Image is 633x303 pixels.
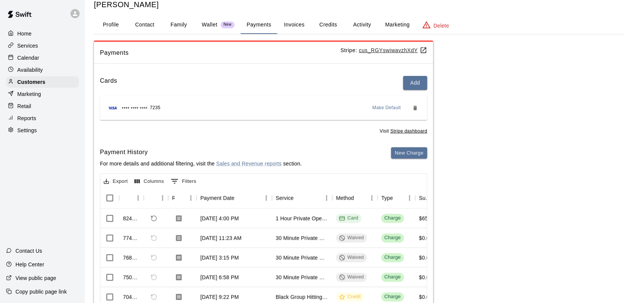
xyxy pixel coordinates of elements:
[150,104,160,112] span: 7235
[17,114,36,122] p: Reports
[100,160,302,167] p: For more details and additional filtering, visit the section.
[339,293,361,300] div: Credit
[235,193,245,203] button: Sort
[339,274,364,281] div: Waived
[200,215,239,222] div: Sep 18, 2025, 4:00 PM
[6,40,79,51] a: Services
[172,251,186,264] button: Download Receipt
[339,215,358,222] div: Card
[419,293,433,301] div: $0.00
[391,147,427,159] button: New Charge
[403,76,427,90] button: Add
[147,212,160,225] span: Refund payment
[378,187,415,209] div: Type
[123,254,140,261] div: 768836
[6,76,79,88] a: Customers
[379,16,416,34] button: Marketing
[370,102,404,114] button: Make Default
[197,187,272,209] div: Payment Date
[384,274,401,281] div: Charge
[6,88,79,100] a: Marketing
[6,52,79,63] a: Calendar
[144,187,168,209] div: Refund
[17,127,37,134] p: Settings
[169,175,198,187] button: Show filters
[221,22,235,27] span: New
[419,234,433,242] div: $0.00
[133,176,166,187] button: Select columns
[172,231,186,245] button: Download Receipt
[175,193,185,203] button: Sort
[276,274,329,281] div: 30 Minute Private Open Cage (Softball/Baseball)
[277,16,311,34] button: Invoices
[147,271,160,284] span: Refund payment
[366,192,378,204] button: Menu
[123,274,140,281] div: 750797
[17,30,32,37] p: Home
[384,293,401,300] div: Charge
[200,187,235,209] div: Payment Date
[381,187,393,209] div: Type
[157,192,168,204] button: Menu
[261,192,272,204] button: Menu
[200,293,239,301] div: Jul 16, 2025, 9:22 PM
[17,66,43,74] p: Availability
[390,128,427,134] a: Stripe dashboard
[100,147,302,157] h6: Payment History
[419,274,433,281] div: $0.00
[6,28,79,39] a: Home
[384,234,401,241] div: Charge
[339,254,364,261] div: Waived
[94,16,128,34] button: Profile
[147,193,158,203] button: Sort
[311,16,345,34] button: Credits
[6,113,79,124] a: Reports
[17,42,38,49] p: Services
[162,16,196,34] button: Family
[321,192,332,204] button: Menu
[147,232,160,244] span: Refund payment
[168,187,197,209] div: Receipt
[123,293,140,301] div: 704319
[384,215,401,222] div: Charge
[276,234,329,242] div: 30 Minute Private Open Cage (Softball/Baseball)
[106,104,120,112] img: Credit card brand logo
[345,16,379,34] button: Activity
[276,215,329,222] div: 1 Hour Private Open Cage (Baseball/Softball)
[128,16,162,34] button: Contact
[276,254,329,261] div: 30 Minute Private Open Cage (Softball/Baseball)
[15,274,56,282] p: View public page
[384,254,401,261] div: Charge
[94,16,624,34] div: basic tabs example
[172,212,186,225] button: Download Receipt
[102,176,130,187] button: Export
[132,192,144,204] button: Menu
[100,76,117,90] h6: Cards
[216,161,281,167] a: Sales and Revenue reports
[185,192,197,204] button: Menu
[200,274,239,281] div: Aug 11, 2025, 6:58 PM
[6,100,79,112] a: Retail
[332,187,378,209] div: Method
[119,187,144,209] div: Id
[172,271,186,284] button: Download Receipt
[202,21,218,29] p: Wallet
[15,247,42,255] p: Contact Us
[123,234,140,242] div: 774921
[241,16,277,34] button: Payments
[419,215,436,222] div: $65.00
[359,47,427,53] a: cus_RGYswiwavzhXdY
[100,48,341,58] span: Payments
[17,78,45,86] p: Customers
[6,64,79,76] a: Availability
[404,192,415,204] button: Menu
[17,54,39,62] p: Calendar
